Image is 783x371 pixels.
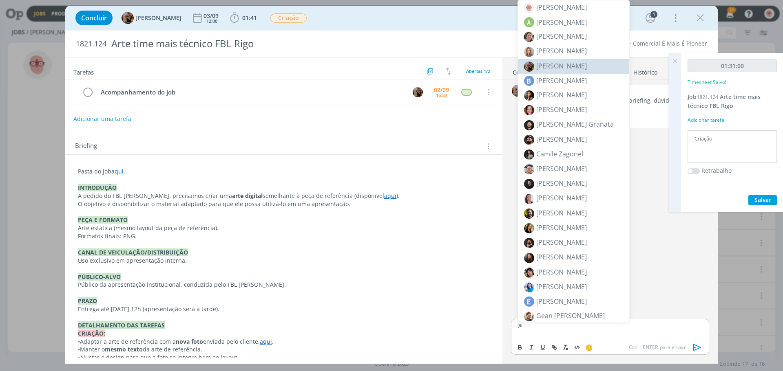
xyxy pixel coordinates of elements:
span: 01:41 [242,14,257,22]
span: [PERSON_NAME] [536,252,587,261]
span: [PERSON_NAME] [536,61,587,70]
button: Adicionar uma tarefa [73,112,132,126]
div: dialog [65,6,718,364]
span: E [524,296,534,307]
span: [PERSON_NAME] [536,238,587,247]
span: [PERSON_NAME] [536,46,587,55]
button: Concluir [75,11,113,25]
span: B [524,76,534,86]
span: [PERSON_NAME] [536,223,587,232]
img: 1583264806_44011ChegadaCristiano.png [524,209,534,219]
img: A [122,12,134,24]
span: para enviar [629,344,686,351]
p: O objetivo é disponibilizar o material adaptado para que ele possa utilizá-lo em uma apresentação. [78,200,490,208]
strong: PRAZO [78,297,97,305]
span: [PERSON_NAME] [536,296,587,306]
span: [PERSON_NAME] [536,268,587,277]
span: • [78,338,80,345]
div: Arte time mais técnico FBL Rigo [108,34,441,54]
strong: DETALHAMENTO DAS TAREFAS [78,321,165,329]
button: Salvar [748,195,777,205]
strong: PÚBLICO-ALVO [78,273,121,281]
p: Adaptar a arte de referência com a enviada pelo cliente, . [78,338,490,346]
p: Pasta do job . [78,167,490,176]
p: @ [518,322,703,329]
p: Manter o da arte de referência. [78,345,490,353]
strong: mesmo texto [105,345,143,353]
strong: INTRODUÇÃO [78,184,117,191]
p: Formatos finais: PNG. [78,232,490,240]
img: A [512,85,524,97]
span: • [78,345,80,353]
span: Arte time mais técnico FBL Rigo [688,93,761,110]
img: 1725399502_b85c53_avatar_1_2.png [524,3,534,13]
span: [PERSON_NAME] [536,164,587,173]
span: [PERSON_NAME] [536,282,587,291]
span: [PERSON_NAME] [536,179,587,188]
span: Briefing [75,141,97,151]
img: A [413,87,423,97]
a: aqui [384,192,396,200]
strong: CRIAÇÃO: [78,329,105,337]
img: 1716902073_df48d6_1711648459394.jpg [524,47,534,57]
button: A [411,86,424,98]
span: [PERSON_NAME] [135,15,181,21]
strong: CANAL DE VEICULAÇÃO/DISTRIBUIÇÃO [78,248,188,256]
p: Ajustar o design para que a foto se integre bem ao layout. [78,353,490,362]
img: 1689006350_1310db_sobe_00559.jpg [524,135,534,145]
strong: PEÇA E FORMATO [78,216,128,224]
div: Adicionar tarefa [688,116,777,124]
img: arrow-down-up.svg [446,68,451,75]
span: 1821.124 [76,40,106,48]
strong: arte digital [232,192,263,200]
a: Comentários [512,65,549,77]
span: [PERSON_NAME] [536,3,587,12]
strong: nova foto [176,338,203,345]
span: [PERSON_NAME] [536,209,587,217]
p: Público da apresentação institucional, conduzida pelo FBL [PERSON_NAME]. [78,281,490,289]
span: Gean [PERSON_NAME] [536,311,605,320]
img: 1744734164_34293c_sobe_0003__copia.jpg [524,90,534,101]
img: 1692385253_aec344_fotowhatsapp.jpg [524,164,534,174]
img: 1713213045_f9f421_whatsapp_image_20240415_at_134001.jpeg [524,194,534,204]
span: 🙂 [585,343,593,351]
p: Uso exclusivo em apresentação interna. [78,257,490,265]
img: 1745871967_6c7109_captura_de_tela_20250428_172447.png [524,149,534,160]
a: Comercial É Mais É Pioneer [633,40,707,47]
span: [PERSON_NAME] [536,135,587,144]
a: aqui [111,167,124,175]
img: 1740078432_b91bf6_bruperfil2.jpg [524,105,534,115]
img: 1720553395_260563_7a8a25b83bdf419fb633336ebcbe4d16.jpeg [524,61,534,72]
img: 1730206501_660681_sobe_0039.jpg [524,120,534,130]
img: 1530899235_GeanPost.png [524,311,534,321]
img: 1689257244_310bef_sobe_0075_avatar.png [524,238,534,248]
label: Retrabalho [701,166,732,175]
a: Job1821.124Arte time mais técnico FBL Rigo [688,93,761,110]
button: 1 [644,11,657,24]
p: Entrega até [DATE] 12h (apresentação será à tarde). [78,305,490,313]
span: Ctrl + ENTER [629,344,660,351]
div: 02/09 [434,87,449,93]
span: Camile Zagonel [536,149,583,158]
span: [PERSON_NAME] [536,76,587,86]
div: 1 [650,11,657,18]
a: aqui [260,338,272,345]
span: [PERSON_NAME] [536,193,587,202]
img: 1702383205_4adf72_cris10801080_1.png [524,223,534,233]
span: • [78,353,80,361]
p: Timesheet Salvo! [688,79,726,86]
a: Histórico [633,65,658,77]
div: 03/09 [203,13,220,19]
span: [PERSON_NAME] [536,32,587,41]
div: Acompanhamento do job [97,87,405,97]
p: Arte estática (mesmo layout da peça de referência). [78,224,490,232]
button: Criação [270,13,307,23]
button: A[PERSON_NAME] [122,12,181,24]
div: 16:30 [436,93,447,97]
button: 🙂 [583,342,595,352]
div: 12:00 [206,19,217,23]
span: [PERSON_NAME] [536,18,587,27]
span: Salvar [754,196,771,204]
span: Tarefas [73,66,94,76]
span: Abertas 1/2 [466,68,490,74]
